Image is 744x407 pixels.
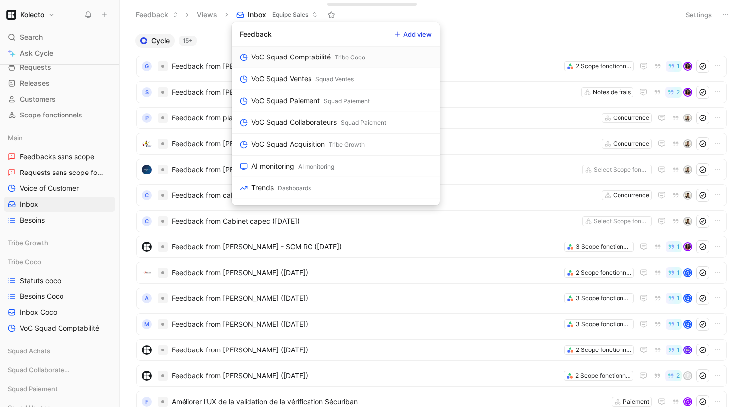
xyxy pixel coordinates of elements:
[251,160,294,172] div: AI monitoring
[8,257,41,267] span: Tribe Coco
[4,362,115,377] div: Squad Collaborateurs
[136,288,727,309] a: AFeedback from [PERSON_NAME] ([DATE])3 Scope fonctionnels1Q
[251,182,274,194] div: Trends
[4,381,115,399] div: Squad Paiement
[684,89,691,96] img: avatar
[4,8,57,22] button: KolectoKolecto
[142,139,152,149] img: logo
[684,140,691,147] img: avatar
[172,138,598,150] span: Feedback from [PERSON_NAME] ([DATE])
[6,10,16,20] img: Kolecto
[278,183,311,193] div: Dashboards
[172,86,577,98] span: Feedback from [PERSON_NAME] ([DATE])
[4,344,115,361] div: Squad Achats
[251,73,311,85] div: VoC Squad Ventes
[684,243,691,250] img: avatar
[142,268,152,278] img: logo
[179,36,197,46] div: 15+
[20,47,53,59] span: Ask Cycle
[684,166,691,173] img: avatar
[20,62,51,72] span: Requests
[142,397,152,407] div: F
[232,177,440,199] a: TrendsDashboards
[192,7,222,22] button: Views
[172,370,560,382] span: Feedback from [PERSON_NAME] ([DATE])
[232,90,440,112] a: VoC Squad PaiementSquad Paiement
[136,81,727,103] a: SFeedback from [PERSON_NAME] ([DATE])Notes de frais2avatar
[232,68,440,90] a: VoC Squad VentesSquad Ventes
[613,113,649,123] div: Concurrence
[8,384,58,394] span: Squad Paiement
[20,215,45,225] span: Besoins
[576,293,631,303] div: 3 Scope fonctionnels
[4,46,115,60] a: Ask Cycle
[20,152,94,162] span: Feedbacks sans scope
[232,156,440,177] a: AI monitoringAI monitoring
[240,28,272,40] div: Feedback
[576,268,631,278] div: 2 Scope fonctionnels
[172,292,560,304] span: Feedback from [PERSON_NAME] ([DATE])
[4,197,115,212] a: Inbox
[576,242,631,252] div: 3 Scope fonctionnels
[131,7,183,22] button: Feedback
[684,115,691,121] img: avatar
[8,365,74,375] span: Squad Collaborateurs
[4,181,115,196] a: Voice of Customer
[390,27,436,41] button: Add view
[142,345,152,355] img: logo
[20,10,44,19] h1: Kolecto
[315,74,354,84] div: Squad Ventes
[248,10,266,20] span: Inbox
[576,345,631,355] div: 2 Scope fonctionnels
[666,319,682,330] button: 1
[593,87,631,97] div: Notes de frais
[684,218,691,225] img: avatar
[335,52,365,62] div: Tribe Coco
[20,110,82,120] span: Scope fonctionnels
[20,199,38,209] span: Inbox
[666,267,682,278] button: 1
[20,276,61,286] span: Statuts coco
[677,321,680,327] span: 1
[613,190,649,200] div: Concurrence
[8,346,50,356] span: Squad Achats
[142,242,152,252] img: logo
[4,235,115,250] div: Tribe Growth
[4,149,115,164] a: Feedbacks sans scope
[172,267,560,279] span: Feedback from [PERSON_NAME] ([DATE])
[172,215,578,227] span: Feedback from Cabinet capec ([DATE])
[677,63,680,69] span: 1
[613,139,649,149] div: Concurrence
[20,168,103,177] span: Requests sans scope fonctionnel
[684,321,691,328] div: Q
[172,241,560,253] span: Feedback from [PERSON_NAME] - SCM RC ([DATE])
[136,236,727,258] a: logoFeedback from [PERSON_NAME] - SCM RC ([DATE])3 Scope fonctionnels1avatar
[8,238,48,248] span: Tribe Growth
[666,345,682,355] button: 1
[4,30,115,45] div: Search
[172,318,560,330] span: Feedback from [PERSON_NAME] ([DATE])
[232,7,322,22] button: InboxEquipe Sales
[665,370,682,381] button: 2
[4,321,115,336] a: VoC Squad Comptabilité
[4,381,115,396] div: Squad Paiement
[135,34,175,48] button: Cycle
[677,295,680,301] span: 1
[4,254,115,336] div: Tribe CocoStatuts cocoBesoins CocoInbox CocoVoC Squad Comptabilité
[232,199,440,221] a: Feature viewDashboards
[665,87,682,98] button: 2
[142,293,152,303] div: A
[576,319,631,329] div: 3 Scope fonctionnels
[251,95,320,107] div: VoC Squad Paiement
[136,56,727,77] a: GFeedback from [PERSON_NAME] ([DATE])2 Scope fonctionnels1avatar
[142,113,152,123] div: p
[136,313,727,335] a: MFeedback from [PERSON_NAME] ([DATE])3 Scope fonctionnels1Q
[684,269,691,276] div: Q
[297,205,330,215] div: Dashboards
[251,51,331,63] div: VoC Squad Comptabilité
[20,31,43,43] span: Search
[4,289,115,304] a: Besoins Coco
[684,295,691,302] div: Q
[232,47,440,68] a: VoC Squad ComptabilitéTribe Coco
[8,133,23,143] span: Main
